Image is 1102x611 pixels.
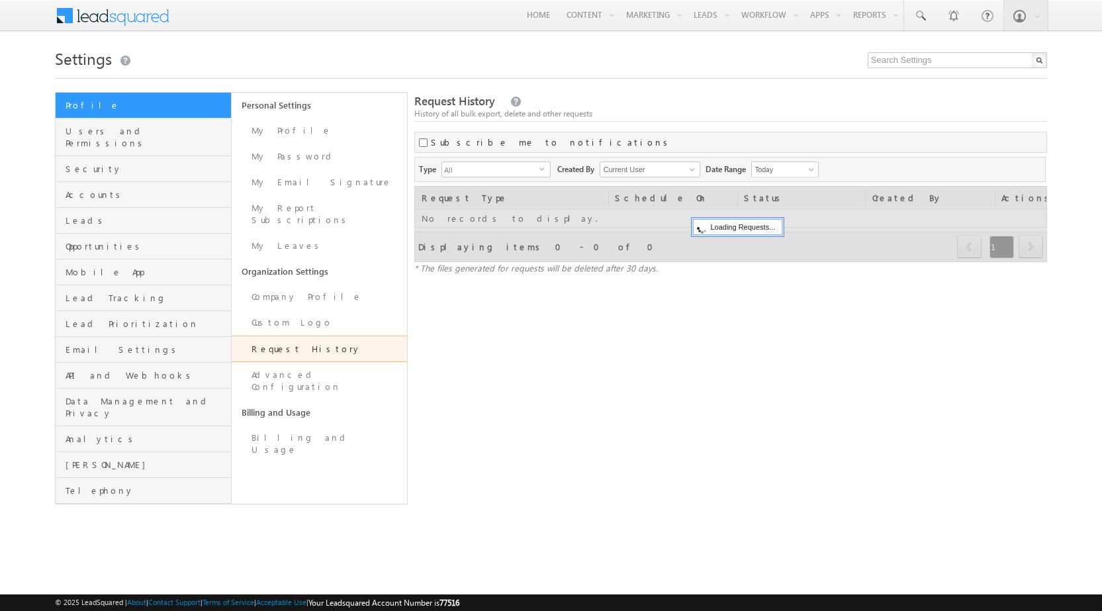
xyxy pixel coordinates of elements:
[56,234,231,259] a: Opportunities
[66,459,228,471] span: [PERSON_NAME]
[56,311,231,337] a: Lead Prioritization
[66,369,228,381] span: API and Webhooks
[66,292,228,304] span: Lead Tracking
[232,93,408,118] a: Personal Settings
[66,344,228,355] span: Email Settings
[232,400,408,425] a: Billing and Usage
[66,433,228,445] span: Analytics
[232,118,408,144] a: My Profile
[419,162,441,175] span: Type
[148,598,201,606] a: Contact Support
[56,389,231,426] a: Data Management and Privacy
[232,362,408,400] a: Advanced Configuration
[232,284,408,310] a: Company Profile
[232,310,408,336] a: Custom Logo
[232,169,408,195] a: My Email Signature
[55,48,112,69] span: Settings
[203,598,254,606] a: Terms of Service
[56,363,231,389] a: API and Webhooks
[56,478,231,504] a: Telephony
[56,156,231,182] a: Security
[66,266,228,278] span: Mobile App
[414,262,658,273] span: * The files generated for requests will be deleted after 30 days.
[232,144,408,169] a: My Password
[66,99,228,111] span: Profile
[56,426,231,452] a: Analytics
[557,162,600,175] span: Created By
[439,598,459,608] span: 77516
[232,233,408,259] a: My Leaves
[232,425,408,463] a: Billing and Usage
[752,164,815,175] span: Today
[66,485,228,496] span: Telephony
[232,259,408,284] a: Organization Settings
[414,93,495,109] span: Request History
[256,598,306,606] a: Acceptable Use
[56,208,231,234] a: Leads
[127,598,146,606] a: About
[751,162,819,177] a: Today
[66,163,228,175] span: Security
[66,240,228,252] span: Opportunities
[55,596,459,609] span: © 2025 LeadSquared | | | | |
[56,452,231,478] a: [PERSON_NAME]
[441,162,551,177] div: All
[414,108,1046,120] div: History of all bulk export, delete and other requests
[56,337,231,363] a: Email Settings
[56,259,231,285] a: Mobile App
[442,162,539,177] span: All
[66,395,228,419] span: Data Management and Privacy
[431,136,672,148] label: Subscribe me to notifications
[56,285,231,311] a: Lead Tracking
[308,598,459,608] span: Your Leadsquared Account Number is
[868,52,1047,68] input: Search Settings
[56,93,231,118] a: Profile
[232,336,408,362] a: Request History
[66,318,228,330] span: Lead Prioritization
[232,195,408,233] a: My Report Subscriptions
[66,214,228,226] span: Leads
[693,219,782,235] div: Loading Requests...
[600,162,700,177] input: Type to Search
[66,125,228,149] span: Users and Permissions
[56,182,231,208] a: Accounts
[539,165,550,171] span: select
[706,162,751,175] span: Date Range
[66,189,228,201] span: Accounts
[682,163,699,176] a: Show All Items
[56,118,231,156] a: Users and Permissions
